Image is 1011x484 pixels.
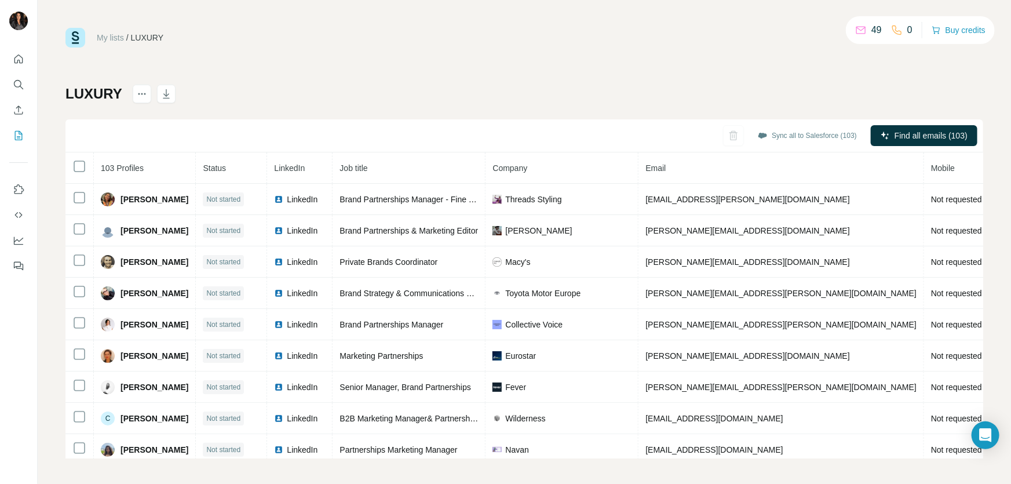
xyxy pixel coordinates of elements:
span: [PERSON_NAME] [121,319,188,330]
span: [PERSON_NAME][EMAIL_ADDRESS][PERSON_NAME][DOMAIN_NAME] [645,383,917,392]
span: LinkedIn [287,225,317,236]
span: Marketing Partnerships [340,351,423,361]
span: Not requested [931,414,982,423]
img: Avatar [101,380,115,394]
p: 0 [907,23,913,37]
span: LinkedIn [287,194,317,205]
img: Avatar [101,286,115,300]
span: Brand Partnerships Manager - Fine Jewellery & Designer [340,195,545,204]
img: LinkedIn logo [274,383,283,392]
span: [EMAIL_ADDRESS][PERSON_NAME][DOMAIN_NAME] [645,195,849,204]
span: Job title [340,163,367,173]
span: [PERSON_NAME][EMAIL_ADDRESS][DOMAIN_NAME] [645,257,849,267]
span: Partnerships Marketing Manager [340,445,457,454]
img: company-logo [492,290,502,296]
a: My lists [97,33,124,42]
span: [PERSON_NAME] [121,381,188,393]
span: Not requested [931,257,982,267]
img: company-logo [492,383,502,392]
span: Brand Strategy & Communications Manager [340,289,498,298]
img: company-logo [492,195,502,204]
button: Feedback [9,256,28,276]
img: Avatar [101,255,115,269]
img: Avatar [9,12,28,30]
span: Find all emails (103) [895,130,968,141]
span: [PERSON_NAME] [121,194,188,205]
div: LUXURY [131,32,164,43]
span: LinkedIn [287,350,317,362]
span: Not started [206,225,240,236]
span: LinkedIn [287,444,317,456]
span: LinkedIn [287,413,317,424]
span: [PERSON_NAME] [505,225,572,236]
img: LinkedIn logo [274,226,283,235]
button: Dashboard [9,230,28,251]
span: LinkedIn [287,381,317,393]
span: Not requested [931,226,982,235]
span: LinkedIn [287,256,317,268]
img: Avatar [101,349,115,363]
span: [PERSON_NAME][EMAIL_ADDRESS][DOMAIN_NAME] [645,226,849,235]
img: company-logo [492,257,502,267]
img: LinkedIn logo [274,445,283,454]
img: LinkedIn logo [274,289,283,298]
span: 103 Profiles [101,163,144,173]
span: Navan [505,444,528,456]
img: company-logo [492,351,502,361]
span: Status [203,163,226,173]
span: Not requested [931,351,982,361]
img: company-logo [492,226,502,235]
span: [PERSON_NAME] [121,413,188,424]
button: Quick start [9,49,28,70]
span: Not started [206,288,240,299]
span: Not started [206,382,240,392]
span: Mobile [931,163,955,173]
button: Search [9,74,28,95]
span: [PERSON_NAME] [121,350,188,362]
img: company-logo [492,414,502,423]
button: Use Surfe on LinkedIn [9,179,28,200]
img: LinkedIn logo [274,414,283,423]
span: LinkedIn [274,163,305,173]
span: Not started [206,351,240,361]
span: Email [645,163,666,173]
span: Threads Styling [505,194,561,205]
img: Avatar [101,192,115,206]
span: [PERSON_NAME][EMAIL_ADDRESS][DOMAIN_NAME] [645,351,849,361]
img: Surfe Logo [65,28,85,48]
div: Open Intercom Messenger [972,421,999,449]
img: LinkedIn logo [274,195,283,204]
span: Not requested [931,320,982,329]
button: Sync all to Salesforce (103) [750,127,865,144]
img: LinkedIn logo [274,351,283,361]
span: Not requested [931,195,982,204]
button: Find all emails (103) [871,125,977,146]
img: company-logo [492,320,502,329]
span: [EMAIL_ADDRESS][DOMAIN_NAME] [645,414,783,423]
h1: LUXURY [65,85,122,103]
span: Fever [505,381,526,393]
span: [PERSON_NAME] [121,256,188,268]
span: Not started [206,194,240,205]
span: Senior Manager, Brand Partnerships [340,383,470,392]
span: Eurostar [505,350,536,362]
span: Not started [206,445,240,455]
span: [PERSON_NAME][EMAIL_ADDRESS][PERSON_NAME][DOMAIN_NAME] [645,320,917,329]
span: Not requested [931,445,982,454]
span: Company [492,163,527,173]
img: LinkedIn logo [274,320,283,329]
span: LinkedIn [287,319,317,330]
span: Private Brands Coordinator [340,257,437,267]
span: Toyota Motor Europe [505,288,581,299]
span: [PERSON_NAME] [121,288,188,299]
span: [PERSON_NAME] [121,225,188,236]
span: B2B Marketing Manager& Partnerships [340,414,480,423]
span: Macy's [505,256,530,268]
img: Avatar [101,443,115,457]
span: Not requested [931,383,982,392]
div: C [101,412,115,425]
span: Not requested [931,289,982,298]
span: Brand Partnerships Manager [340,320,443,329]
span: [PERSON_NAME] [121,444,188,456]
span: LinkedIn [287,288,317,299]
